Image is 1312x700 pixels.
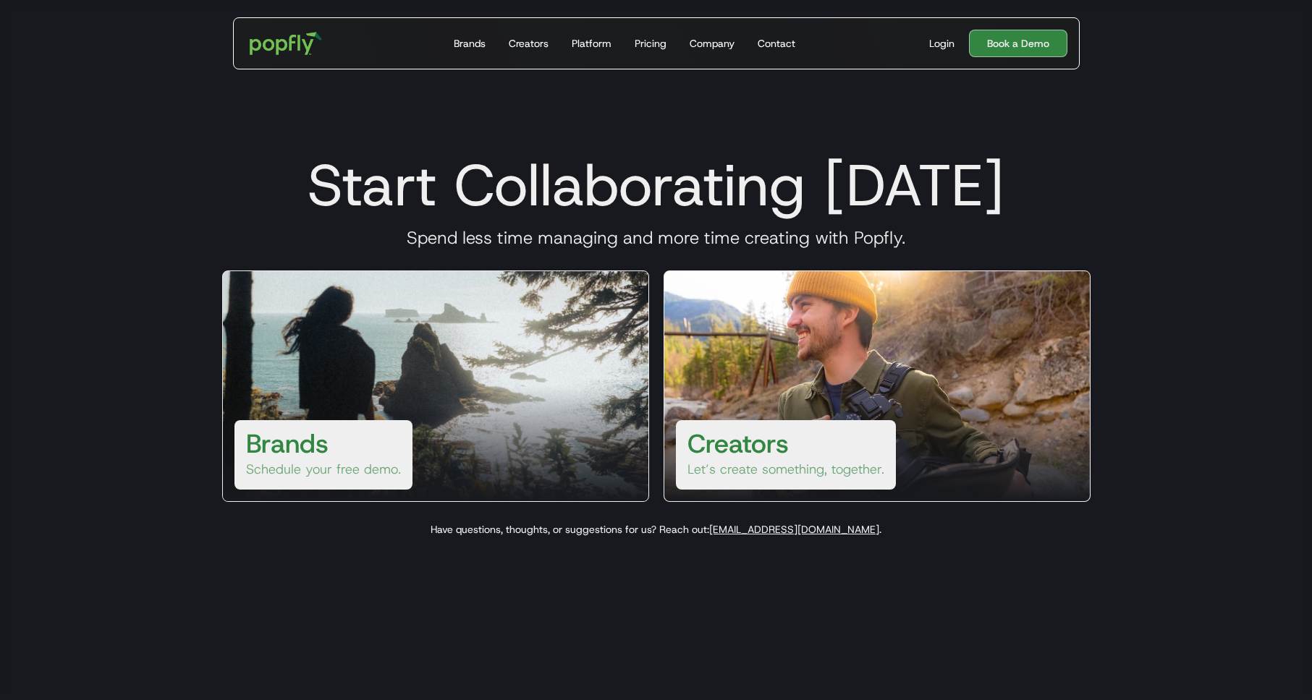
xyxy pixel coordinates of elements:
a: Company [684,18,740,69]
a: Contact [752,18,801,69]
a: CreatorsLet’s create something, together. [664,270,1091,502]
div: Creators [509,36,549,51]
a: Login [923,36,960,51]
div: Contact [758,36,795,51]
a: Creators [503,18,554,69]
a: Book a Demo [969,30,1067,57]
h3: Brands [246,426,329,461]
div: Login [929,36,955,51]
a: Brands [448,18,491,69]
p: Schedule your free demo. [246,461,401,478]
div: Pricing [635,36,666,51]
a: Pricing [629,18,672,69]
h3: Creators [687,426,789,461]
div: Brands [454,36,486,51]
p: Let’s create something, together. [687,461,884,478]
a: home [240,22,333,65]
p: Have questions, thoughts, or suggestions for us? Reach out: . [205,522,1108,537]
a: Platform [566,18,617,69]
div: Company [690,36,735,51]
div: Platform [572,36,611,51]
a: [EMAIL_ADDRESS][DOMAIN_NAME] [709,523,879,536]
h1: Start Collaborating [DATE] [205,150,1108,220]
h3: Spend less time managing and more time creating with Popfly. [205,227,1108,249]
